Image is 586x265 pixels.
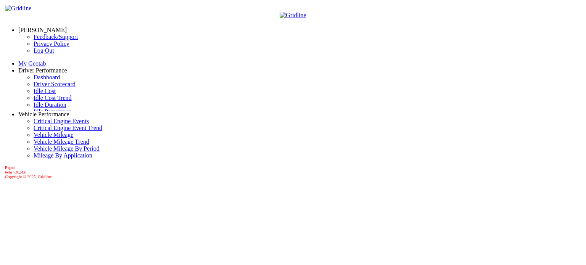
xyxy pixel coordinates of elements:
a: Vehicle Performance [18,111,69,117]
b: Pepsi [5,165,14,170]
a: Privacy Policy [34,40,69,47]
a: Idle Cost [34,88,56,94]
a: Vehicle Mileage Trend [34,138,89,145]
a: Critical Engine Events [34,118,89,124]
img: Gridline [280,12,306,19]
img: Gridline [5,5,31,12]
a: My Geotab [18,60,46,67]
a: Feedback/Support [34,34,78,40]
a: Log Out [34,47,54,54]
a: Idle Cost Trend [34,95,72,101]
a: Dashboard [34,74,60,80]
div: Copyright © 2025, Gridline [5,165,583,179]
a: Critical Engine Event Trend [34,125,102,131]
a: Mileage By Application [34,152,92,159]
i: beta v.8.24.0 [5,170,26,174]
a: Idle Percentage [34,108,71,115]
a: Idle Duration [34,101,66,108]
a: Driver Performance [18,67,67,74]
a: Vehicle Mileage [34,132,73,138]
a: Driver Scorecard [34,81,76,87]
a: Vehicle Mileage By Period [34,145,100,152]
a: [PERSON_NAME] [18,27,67,33]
